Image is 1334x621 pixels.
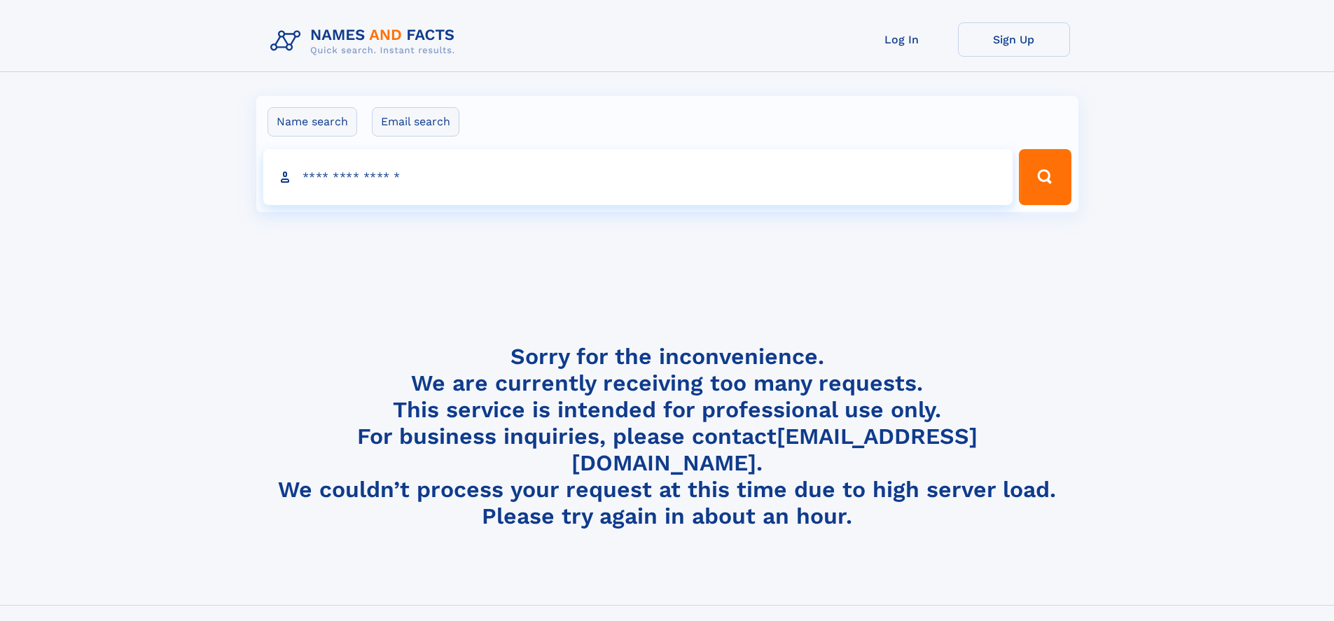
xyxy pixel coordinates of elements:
[1019,149,1071,205] button: Search Button
[263,149,1013,205] input: search input
[265,22,466,60] img: Logo Names and Facts
[372,107,459,137] label: Email search
[268,107,357,137] label: Name search
[846,22,958,57] a: Log In
[571,423,978,476] a: [EMAIL_ADDRESS][DOMAIN_NAME]
[958,22,1070,57] a: Sign Up
[265,343,1070,530] h4: Sorry for the inconvenience. We are currently receiving too many requests. This service is intend...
